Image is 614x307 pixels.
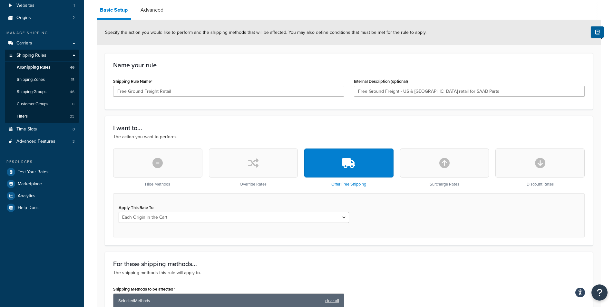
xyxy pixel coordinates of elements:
[495,149,585,187] div: Discount Rates
[5,136,79,148] li: Advanced Features
[73,139,75,144] span: 3
[5,98,79,110] li: Customer Groups
[5,50,79,123] li: Shipping Rules
[16,3,34,8] span: Websites
[354,79,408,84] label: Internal Description (optional)
[325,296,339,305] a: clear all
[73,127,75,132] span: 0
[5,110,79,122] li: Filters
[5,159,79,165] div: Resources
[17,77,45,82] span: Shipping Zones
[5,12,79,24] a: Origins2
[113,149,202,187] div: Hide Methods
[97,2,131,20] a: Basic Setup
[17,89,46,95] span: Shipping Groups
[5,123,79,135] li: Time Slots
[137,2,167,18] a: Advanced
[5,12,79,24] li: Origins
[18,205,39,211] span: Help Docs
[105,29,426,36] span: Specify the action you would like to perform and the shipping methods that will be affected. You ...
[5,37,79,49] a: Carriers
[209,149,298,187] div: Override Rates
[591,26,604,38] button: Show Help Docs
[71,77,74,82] span: 15
[5,123,79,135] a: Time Slots0
[5,98,79,110] a: Customer Groups8
[16,139,55,144] span: Advanced Features
[5,178,79,190] a: Marketplace
[5,166,79,178] a: Test Your Rates
[113,124,585,131] h3: I want to...
[119,205,153,210] label: Apply This Rate To
[304,149,394,187] div: Offer Free Shipping
[113,133,585,140] p: The action you want to perform.
[17,101,48,107] span: Customer Groups
[113,260,585,267] h3: For these shipping methods...
[18,181,42,187] span: Marketplace
[5,202,79,214] a: Help Docs
[16,127,37,132] span: Time Slots
[113,79,152,84] label: Shipping Rule Name
[113,287,175,292] label: Shipping Methods to be affected
[5,86,79,98] a: Shipping Groups46
[70,114,74,119] span: 33
[118,296,322,305] span: Selected Methods
[70,89,74,95] span: 46
[400,149,489,187] div: Surcharge Rates
[5,110,79,122] a: Filters33
[591,284,608,301] button: Open Resource Center
[16,41,32,46] span: Carriers
[70,65,74,70] span: 46
[16,53,46,58] span: Shipping Rules
[16,15,31,21] span: Origins
[73,15,75,21] span: 2
[18,169,49,175] span: Test Your Rates
[17,65,50,70] span: All Shipping Rules
[5,136,79,148] a: Advanced Features3
[5,30,79,36] div: Manage Shipping
[5,190,79,202] a: Analytics
[5,62,79,73] a: AllShipping Rules46
[17,114,28,119] span: Filters
[5,74,79,86] li: Shipping Zones
[113,62,585,69] h3: Name your rule
[5,86,79,98] li: Shipping Groups
[113,269,585,276] p: The shipping methods this rule will apply to.
[72,101,74,107] span: 8
[73,3,75,8] span: 1
[5,74,79,86] a: Shipping Zones15
[5,50,79,62] a: Shipping Rules
[18,193,35,199] span: Analytics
